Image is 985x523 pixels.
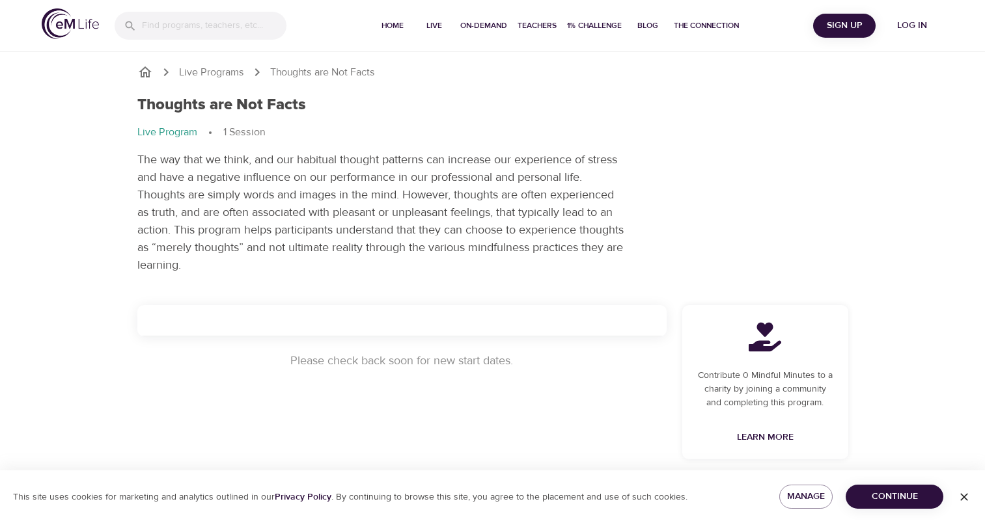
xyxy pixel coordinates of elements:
[732,425,799,449] a: Learn More
[632,19,663,33] span: Blog
[419,19,450,33] span: Live
[567,19,622,33] span: 1% Challenge
[737,429,794,446] span: Learn More
[460,19,507,33] span: On-Demand
[818,18,870,34] span: Sign Up
[881,14,943,38] button: Log in
[137,125,848,141] nav: breadcrumb
[846,485,943,509] button: Continue
[698,369,833,410] p: Contribute 0 Mindful Minutes to a charity by joining a community and completing this program.
[856,489,933,505] span: Continue
[223,125,265,140] p: 1 Session
[137,96,306,114] h1: Thoughts are Not Facts
[377,19,408,33] span: Home
[779,485,833,509] button: Manage
[137,64,848,80] nav: breadcrumb
[674,19,739,33] span: The Connection
[813,14,876,38] button: Sign Up
[790,489,823,505] span: Manage
[42,8,99,39] img: logo
[275,491,331,503] a: Privacy Policy
[137,125,197,140] p: Live Program
[886,18,938,34] span: Log in
[179,65,244,80] a: Live Programs
[518,19,557,33] span: Teachers
[270,65,375,80] p: Thoughts are Not Facts
[137,352,667,369] p: Please check back soon for new start dates.
[137,151,626,274] p: The way that we think, and our habitual thought patterns can increase our experience of stress an...
[142,12,286,40] input: Find programs, teachers, etc...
